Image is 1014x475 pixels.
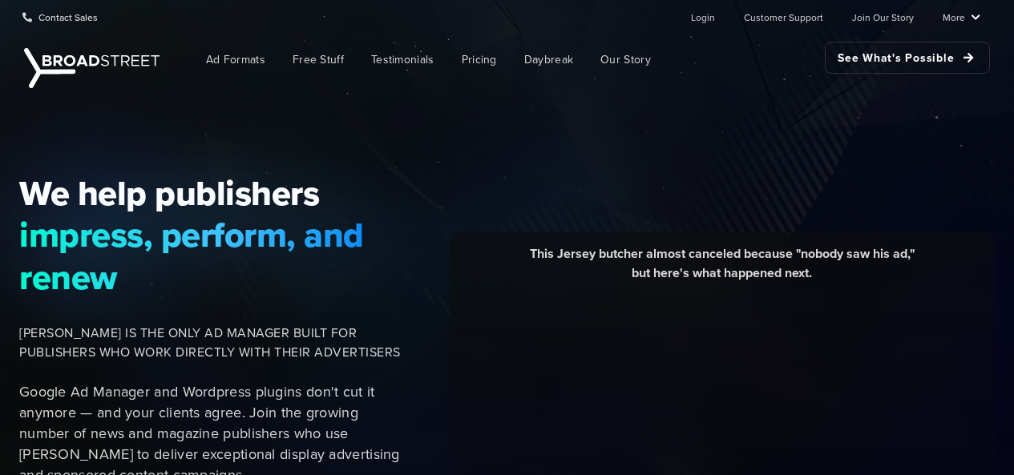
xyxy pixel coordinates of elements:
[168,34,990,86] nav: Main
[293,51,344,68] span: Free Stuff
[206,51,265,68] span: Ad Formats
[371,51,434,68] span: Testimonials
[24,48,160,88] img: Broadstreet | The Ad Manager for Small Publishers
[19,214,405,298] span: impress, perform, and renew
[852,1,914,33] a: Join Our Story
[22,1,98,33] a: Contact Sales
[524,51,573,68] span: Daybreak
[588,42,663,78] a: Our Story
[194,42,277,78] a: Ad Formats
[512,42,585,78] a: Daybreak
[462,244,983,295] div: This Jersey butcher almost canceled because "nobody saw his ad," but here's what happened next.
[943,1,980,33] a: More
[744,1,823,33] a: Customer Support
[19,324,405,362] span: [PERSON_NAME] IS THE ONLY AD MANAGER BUILT FOR PUBLISHERS WHO WORK DIRECTLY WITH THEIR ADVERTISERS
[359,42,446,78] a: Testimonials
[450,42,509,78] a: Pricing
[600,51,651,68] span: Our Story
[281,42,356,78] a: Free Stuff
[691,1,715,33] a: Login
[19,172,405,214] span: We help publishers
[825,42,990,74] a: See What's Possible
[462,51,497,68] span: Pricing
